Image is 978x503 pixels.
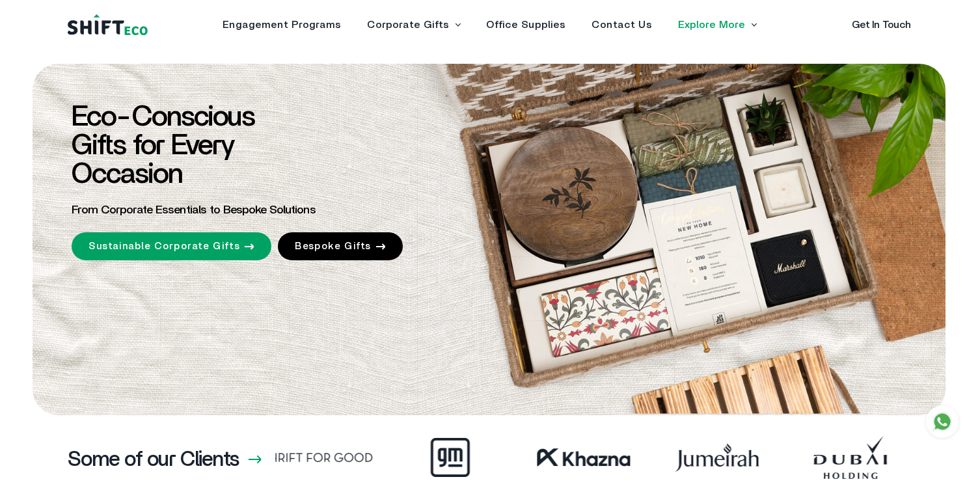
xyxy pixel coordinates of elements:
[72,103,254,189] span: Eco-Conscious Gifts for Every Occasion
[72,204,316,216] span: From Corporate Essentials to Bespoke Solutions
[852,20,911,30] a: Get In Touch
[234,435,368,480] img: Frame_67.webp
[591,20,652,30] a: Contact Us
[72,232,271,260] a: Sustainable Corporate Gifts
[68,449,239,470] h3: Some of our Clients
[278,232,403,260] a: Bespoke Gifts
[486,20,565,30] a: Office Supplies
[768,435,901,480] img: Frame_41.webp
[678,20,745,30] a: Explore More
[367,20,449,30] a: Corporate Gifts
[368,435,501,480] img: Frame_42.webp
[501,435,634,480] img: Frame_59.webp
[634,435,768,480] img: Frame_38.webp
[223,20,341,30] a: Engagement Programs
